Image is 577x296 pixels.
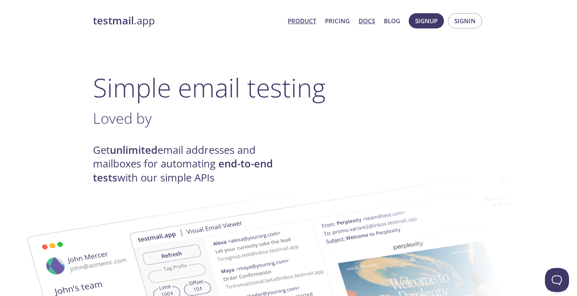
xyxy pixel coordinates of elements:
[288,16,316,26] a: Product
[359,16,375,26] a: Docs
[545,268,569,292] iframe: Help Scout Beacon - Open
[93,157,273,184] strong: end-to-end tests
[409,13,444,28] button: Signup
[325,16,350,26] a: Pricing
[93,14,281,28] a: testmail.app
[415,16,438,26] span: Signup
[448,13,482,28] button: Signin
[454,16,476,26] span: Signin
[93,143,288,185] h4: Get email addresses and mailboxes for automating with our simple APIs
[93,72,484,103] h1: Simple email testing
[384,16,400,26] a: Blog
[93,108,152,128] span: Loved by
[93,14,134,28] strong: testmail
[110,143,157,157] strong: unlimited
